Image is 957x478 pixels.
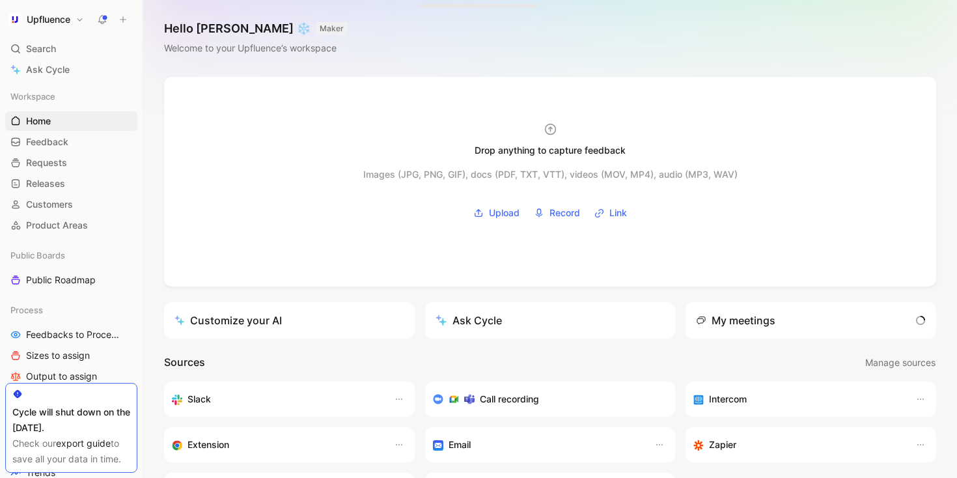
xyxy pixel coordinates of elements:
[5,174,137,193] a: Releases
[5,300,137,407] div: ProcessFeedbacks to ProcessSizes to assignOutput to assignBusiness Focus to assign
[26,274,96,287] span: Public Roadmap
[693,391,902,407] div: Sync your customers, send feedback and get updates in Intercom
[5,246,137,265] div: Public Boards
[5,300,137,320] div: Process
[709,391,747,407] h3: Intercom
[5,325,137,344] a: Feedbacks to Process
[26,156,67,169] span: Requests
[5,346,137,365] a: Sizes to assign
[26,115,51,128] span: Home
[10,303,43,316] span: Process
[5,270,137,290] a: Public Roadmap
[26,62,70,77] span: Ask Cycle
[609,205,627,221] span: Link
[26,198,73,211] span: Customers
[26,370,97,383] span: Output to assign
[865,355,936,371] span: Manage sources
[489,205,520,221] span: Upload
[187,437,229,453] h3: Extension
[5,367,137,386] a: Output to assign
[27,14,70,25] h1: Upfluence
[26,135,68,148] span: Feedback
[5,60,137,79] a: Ask Cycle
[164,302,415,339] a: Customize your AI
[164,40,348,56] div: Welcome to your Upfluence’s workspace
[549,205,580,221] span: Record
[174,313,282,328] div: Customize your AI
[10,90,55,103] span: Workspace
[425,302,676,339] button: Ask Cycle
[709,437,736,453] h3: Zapier
[12,404,130,436] div: Cycle will shut down on the [DATE].
[26,219,88,232] span: Product Areas
[26,328,119,341] span: Feedbacks to Process
[26,41,56,57] span: Search
[172,437,381,453] div: Capture feedback from anywhere on the web
[164,354,205,371] h2: Sources
[10,249,65,262] span: Public Boards
[696,313,775,328] div: My meetings
[480,391,539,407] h3: Call recording
[865,354,936,371] button: Manage sources
[5,153,137,173] a: Requests
[12,436,130,467] div: Check our to save all your data in time.
[26,349,90,362] span: Sizes to assign
[5,10,87,29] button: UpfluenceUpfluence
[475,143,626,158] div: Drop anything to capture feedback
[449,437,471,453] h3: Email
[26,177,65,190] span: Releases
[5,216,137,235] a: Product Areas
[187,391,211,407] h3: Slack
[5,39,137,59] div: Search
[56,438,111,449] a: export guide
[164,21,348,36] h1: Hello [PERSON_NAME] ❄️
[8,13,21,26] img: Upfluence
[529,203,585,223] button: Record
[433,437,642,453] div: Forward emails to your feedback inbox
[5,195,137,214] a: Customers
[436,313,502,328] div: Ask Cycle
[693,437,902,453] div: Capture feedback from thousands of sources with Zapier (survey results, recordings, sheets, etc).
[590,203,631,223] button: Link
[5,246,137,290] div: Public BoardsPublic Roadmap
[469,203,524,223] button: Upload
[363,167,738,182] div: Images (JPG, PNG, GIF), docs (PDF, TXT, VTT), videos (MOV, MP4), audio (MP3, WAV)
[5,87,137,106] div: Workspace
[5,132,137,152] a: Feedback
[316,22,348,35] button: MAKER
[172,391,381,407] div: Sync your customers, send feedback and get updates in Slack
[433,391,658,407] div: Record & transcribe meetings from Zoom, Meet & Teams.
[5,111,137,131] a: Home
